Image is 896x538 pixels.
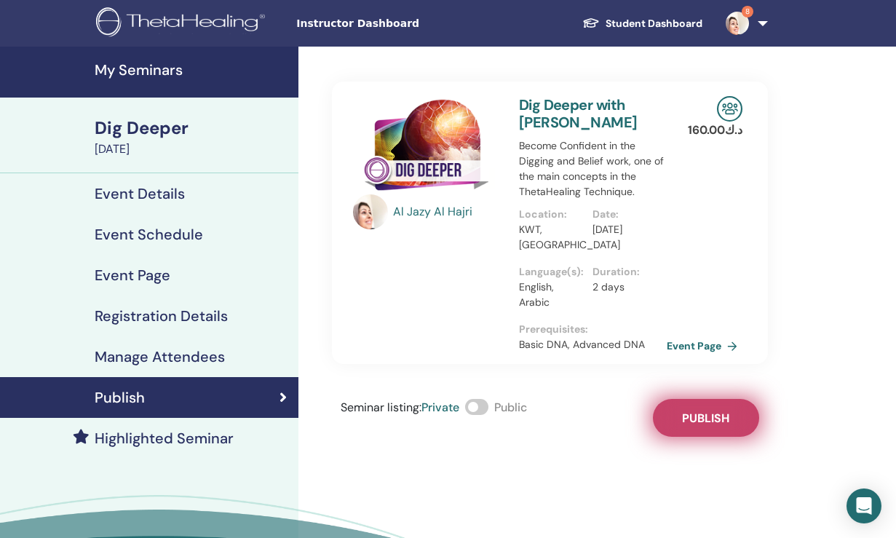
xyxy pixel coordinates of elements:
span: Public [494,400,527,415]
p: Become Confident in the Digging and Belief work, one of the main concepts in the ThetaHealing Tec... [519,138,667,199]
h4: My Seminars [95,61,290,79]
p: Basic DNA, Advanced DNA [519,337,667,352]
h4: Registration Details [95,307,228,325]
p: Prerequisites : [519,322,667,337]
img: graduation-cap-white.svg [582,17,600,29]
a: Event Page [667,335,743,357]
h4: Manage Attendees [95,348,225,365]
h4: Event Details [95,185,185,202]
span: Private [421,400,459,415]
img: default.png [353,194,388,229]
h4: Highlighted Seminar [95,430,234,447]
a: Student Dashboard [571,10,714,37]
a: Dig Deeper[DATE] [86,116,298,158]
p: KWT, [GEOGRAPHIC_DATA] [519,222,584,253]
img: Dig Deeper [353,96,501,199]
p: Location : [519,207,584,222]
p: د.ك 160.00 [688,122,742,139]
img: default.png [726,12,749,35]
h4: Event Schedule [95,226,203,243]
img: In-Person Seminar [717,96,742,122]
span: Instructor Dashboard [296,16,515,31]
span: Publish [682,411,729,426]
div: Dig Deeper [95,116,290,141]
img: logo.png [96,7,270,40]
div: Open Intercom Messenger [847,488,881,523]
p: Date : [592,207,658,222]
button: Publish [653,399,759,437]
h4: Event Page [95,266,170,284]
span: Seminar listing : [341,400,421,415]
p: [DATE] [592,222,658,237]
span: 8 [742,6,753,17]
p: 2 days [592,280,658,295]
a: Al Jazy Al Hajri [393,203,504,221]
div: [DATE] [95,141,290,158]
p: Duration : [592,264,658,280]
h4: Publish [95,389,145,406]
p: English, Arabic [519,280,584,310]
a: Dig Deeper with [PERSON_NAME] [519,95,638,132]
p: Language(s) : [519,264,584,280]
